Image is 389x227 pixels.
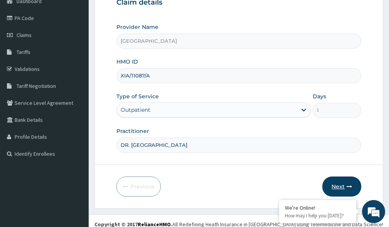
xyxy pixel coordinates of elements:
label: Practitioner [116,127,149,135]
span: Claims [17,32,32,39]
input: Enter Name [116,138,361,153]
label: HMO ID [116,58,138,66]
button: Previous [116,177,161,197]
label: Type of Service [116,92,159,100]
div: We're Online! [285,204,350,211]
div: Outpatient [121,106,150,114]
span: Tariffs [17,49,30,55]
input: Enter HMO ID [116,68,361,83]
label: Days [313,92,326,100]
button: Next [322,177,361,197]
p: How may I help you today? [285,212,350,219]
label: Provider Name [116,23,158,31]
span: Tariff Negotiation [17,82,56,89]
